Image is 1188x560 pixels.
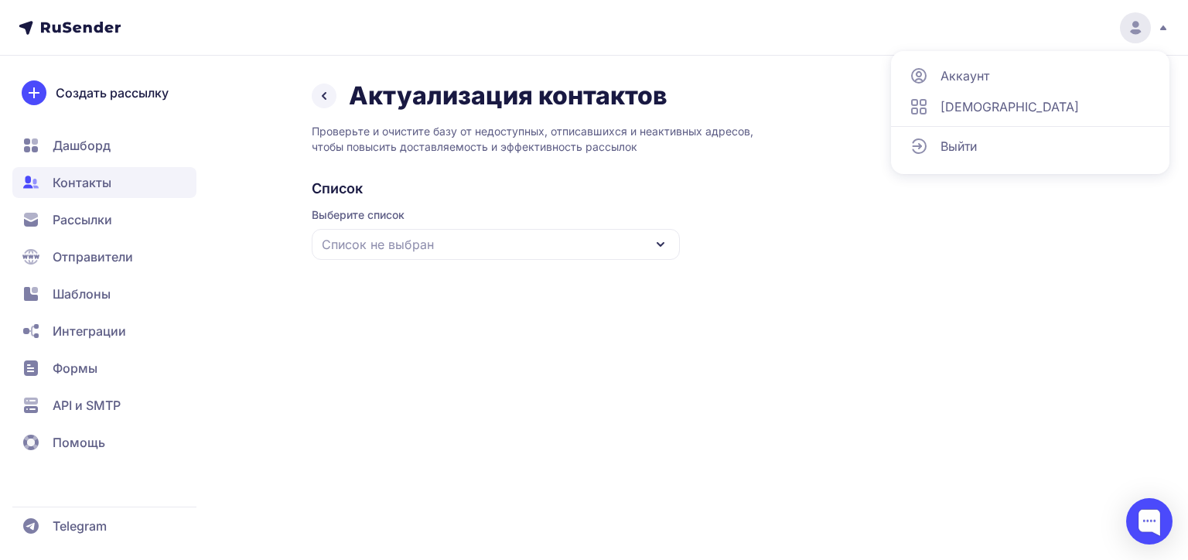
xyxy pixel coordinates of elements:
[53,433,105,452] span: Помощь
[53,517,107,535] span: Telegram
[53,173,111,192] span: Контакты
[56,84,169,102] span: Создать рассылку
[322,235,434,254] span: Список не выбран
[312,124,1086,155] p: Проверьте и очистите базу от недоступных, отписавшихся и неактивных адресов, чтобы повысить доста...
[940,67,989,85] span: Аккаунт
[940,137,977,155] span: Выйти
[900,91,1160,122] a: [DEMOGRAPHIC_DATA]
[53,210,112,229] span: Рассылки
[312,179,1086,198] h2: Список
[349,80,667,111] h1: Актуализация контактов
[900,60,1160,91] a: Аккаунт
[53,359,97,377] span: Формы
[312,207,680,223] span: Выберите список
[53,322,126,340] span: Интеграции
[53,285,111,303] span: Шаблоны
[12,510,196,541] a: Telegram
[53,396,121,415] span: API и SMTP
[53,136,111,155] span: Дашборд
[53,248,133,266] span: Отправители
[940,97,1079,116] span: [DEMOGRAPHIC_DATA]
